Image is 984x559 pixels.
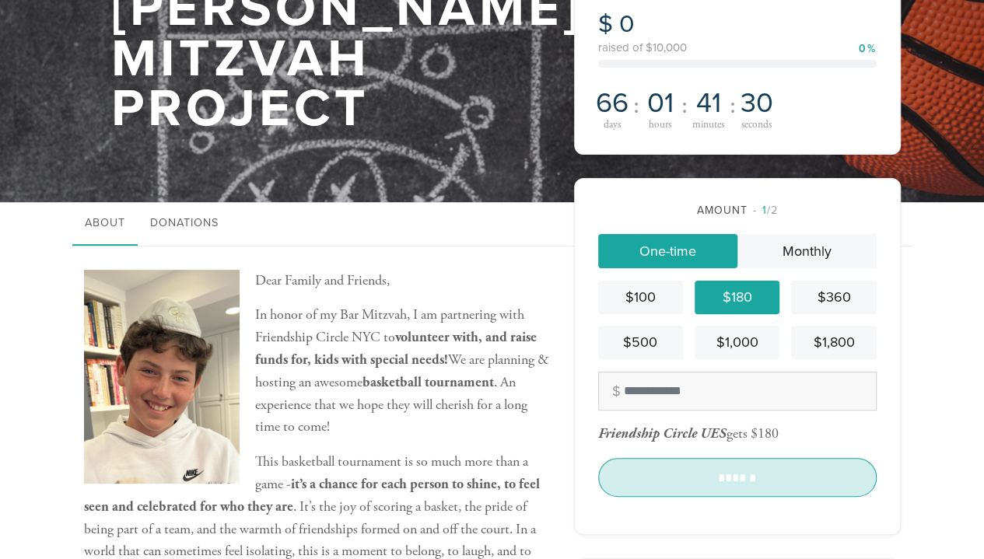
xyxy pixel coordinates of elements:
[255,328,537,369] b: volunteer with, and raise funds for, kids with special needs!
[753,204,778,217] span: /2
[701,287,773,308] div: $180
[701,332,773,353] div: $1,000
[741,120,772,131] span: seconds
[138,202,231,246] a: Donations
[598,234,737,268] a: One-time
[647,89,674,117] span: 01
[649,120,671,131] span: hours
[84,475,540,515] b: it’s a chance for each person to shine, to feel seen and celebrated for who they are
[84,270,551,292] p: Dear Family and Friends,
[604,120,621,131] span: days
[598,202,877,218] div: Amount
[72,202,138,246] a: About
[695,281,779,314] a: $180
[633,93,639,118] span: :
[598,424,727,442] span: Friendship Circle UES
[598,9,613,39] span: $
[762,204,767,217] span: 1
[619,9,635,39] span: 0
[730,93,736,118] span: :
[797,287,870,308] div: $360
[797,332,870,353] div: $1,800
[751,424,779,442] div: $180
[84,304,551,438] p: In honor of my Bar Mitzvah, I am partnering with Friendship Circle NYC to We are planning & hosti...
[692,120,724,131] span: minutes
[695,326,779,359] a: $1,000
[598,281,683,314] a: $100
[859,44,877,54] div: 0%
[598,424,748,442] div: gets
[362,373,494,391] b: basketball tournament
[596,89,629,117] span: 66
[741,89,773,117] span: 30
[696,89,721,117] span: 41
[604,287,677,308] div: $100
[598,326,683,359] a: $500
[791,281,876,314] a: $360
[604,332,677,353] div: $500
[681,93,688,118] span: :
[737,234,877,268] a: Monthly
[791,326,876,359] a: $1,800
[598,42,877,54] div: raised of $10,000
